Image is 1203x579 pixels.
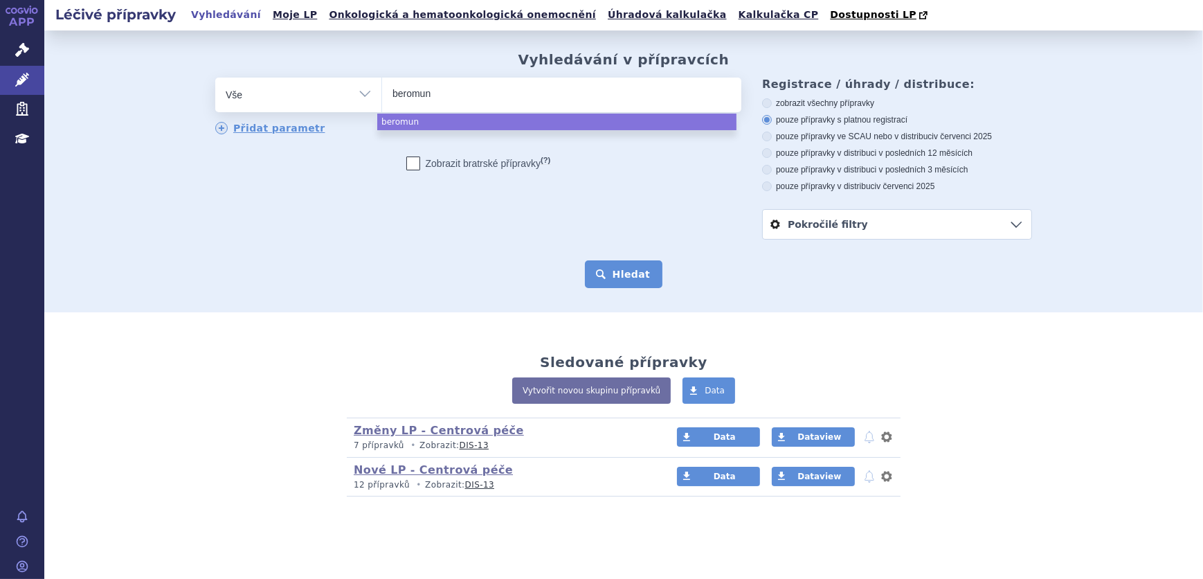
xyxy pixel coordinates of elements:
[325,6,600,24] a: Onkologická a hematoonkologická onemocnění
[762,98,1032,109] label: zobrazit všechny přípravky
[880,468,894,485] button: nastavení
[762,164,1032,175] label: pouze přípravky v distribuci v posledních 3 měsících
[215,122,325,134] a: Přidat parametr
[541,156,550,165] abbr: (?)
[354,424,524,437] a: Změny LP - Centrová péče
[714,432,736,442] span: Data
[862,468,876,485] button: notifikace
[797,472,841,481] span: Dataview
[830,9,916,20] span: Dostupnosti LP
[772,427,855,447] a: Dataview
[677,427,760,447] a: Data
[406,157,551,170] label: Zobrazit bratrské přípravky
[734,6,823,24] a: Kalkulačka CP
[407,440,419,452] i: •
[585,260,663,288] button: Hledat
[772,467,855,486] a: Dataview
[187,6,265,24] a: Vyhledávání
[465,480,494,490] a: DIS-13
[44,5,187,24] h2: Léčivé přípravky
[797,432,841,442] span: Dataview
[354,480,410,490] span: 12 přípravků
[512,377,671,404] a: Vytvořit novou skupinu přípravků
[762,181,1032,192] label: pouze přípravky v distribuci
[354,479,651,491] p: Zobrazit:
[677,467,760,486] a: Data
[413,479,425,491] i: •
[540,354,707,371] h2: Sledované přípravky
[762,78,1032,91] h3: Registrace / úhrady / distribuce:
[354,440,404,450] span: 7 přípravků
[354,463,513,476] a: Nové LP - Centrová péče
[269,6,321,24] a: Moje LP
[705,386,725,395] span: Data
[762,131,1032,142] label: pouze přípravky ve SCAU nebo v distribuci
[880,429,894,445] button: nastavení
[862,429,876,445] button: notifikace
[934,132,992,141] span: v červenci 2025
[354,440,651,452] p: Zobrazit:
[377,114,736,130] li: beromun
[763,210,1031,239] a: Pokročilé filtry
[714,472,736,481] span: Data
[762,114,1032,125] label: pouze přípravky s platnou registrací
[762,148,1032,159] label: pouze přípravky v distribuci v posledních 12 měsících
[604,6,731,24] a: Úhradová kalkulačka
[682,377,735,404] a: Data
[518,51,730,68] h2: Vyhledávání v přípravcích
[876,181,934,191] span: v červenci 2025
[460,440,489,450] a: DIS-13
[826,6,934,25] a: Dostupnosti LP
